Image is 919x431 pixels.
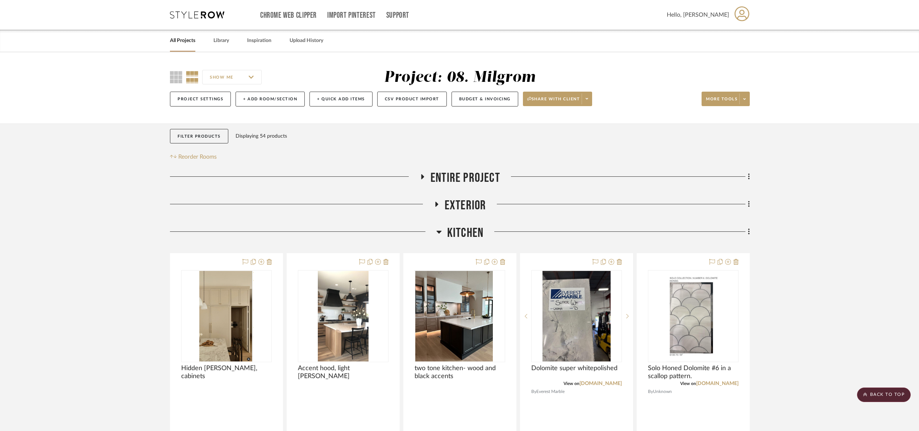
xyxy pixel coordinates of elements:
a: Upload History [290,36,323,46]
span: Kitchen [447,225,483,241]
scroll-to-top-button: BACK TO TOP [857,388,911,402]
span: Hidden [PERSON_NAME], cabinets [181,364,272,380]
span: Dolomite super whitepolished [531,364,617,372]
div: Displaying 54 products [236,129,287,143]
a: Support [386,12,409,18]
a: Inspiration [247,36,271,46]
span: Reorder Rooms [178,152,217,161]
a: [DOMAIN_NAME] [696,381,739,386]
span: View on [564,381,579,386]
span: Entire Project [431,170,500,186]
img: Hidden patry, cabinets [199,271,254,361]
span: Accent hood, light [PERSON_NAME] [298,364,388,380]
button: Reorder Rooms [170,152,217,161]
img: Dolomite super whitepolished [542,271,611,361]
button: + Add Room/Section [236,92,305,106]
span: View on [680,381,696,386]
a: All Projects [170,36,195,46]
a: Import Pinterest [327,12,376,18]
img: Accent hood, light woods [318,271,369,361]
a: Chrome Web Clipper [260,12,317,18]
a: Library [213,36,229,46]
span: Solo Honed Dolomite #6 in a scallop pattern. [648,364,739,380]
span: two tone kitchen- wood and black accents [415,364,505,380]
a: [DOMAIN_NAME] [579,381,622,386]
span: Unknown [653,388,672,395]
div: Project: 08. Milgrom [384,70,536,85]
img: two tone kitchen- wood and black accents [427,271,492,361]
span: Hello, [PERSON_NAME] [667,11,729,19]
button: Filter Products [170,129,228,144]
button: Budget & Invoicing [452,92,518,106]
button: Share with client [523,92,592,106]
span: By [531,388,536,395]
span: Exterior [445,198,486,213]
span: By [648,388,653,395]
button: More tools [702,92,750,106]
span: Everest Marble [536,388,565,395]
span: More tools [706,96,737,107]
span: Share with client [527,96,580,107]
img: Solo Honed Dolomite #6 in a scallop pattern. [666,271,720,361]
button: + Quick Add Items [309,92,373,106]
button: Project Settings [170,92,231,106]
button: CSV Product Import [377,92,447,106]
